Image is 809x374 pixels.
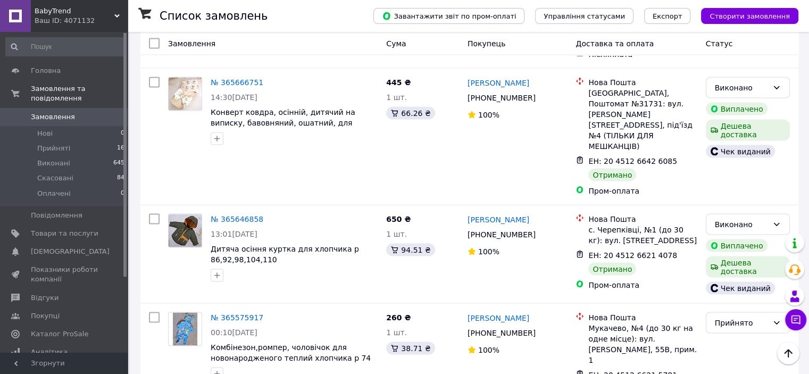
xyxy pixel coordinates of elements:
[121,129,124,138] span: 0
[31,247,110,256] span: [DEMOGRAPHIC_DATA]
[468,214,529,225] a: [PERSON_NAME]
[37,144,70,153] span: Прийняті
[588,88,697,152] div: [GEOGRAPHIC_DATA], Поштомат №31731: вул. [PERSON_NAME][STREET_ADDRESS], під'їзд №4 (ТІЛЬКИ ДЛЯ МЕ...
[468,39,505,48] span: Покупець
[386,230,407,238] span: 1 шт.
[701,8,798,24] button: Створити замовлення
[37,159,70,168] span: Виконані
[588,225,697,246] div: с. Черепківці, №1 (до 30 кг): вул. [STREET_ADDRESS]
[211,313,263,322] a: № 365575917
[168,77,202,111] a: Фото товару
[31,211,82,220] span: Повідомлення
[465,326,538,340] div: [PHONE_NUMBER]
[31,293,59,303] span: Відгуки
[31,265,98,284] span: Показники роботи компанії
[588,280,697,290] div: Пром-оплата
[169,214,202,247] img: Фото товару
[715,219,768,230] div: Виконано
[588,312,697,323] div: Нова Пошта
[653,12,682,20] span: Експорт
[31,112,75,122] span: Замовлення
[465,90,538,105] div: [PHONE_NUMBER]
[386,313,411,322] span: 260 ₴
[169,78,202,111] img: Фото товару
[211,108,355,138] a: Конверт ковдра, осінній, дитячий на виписку, бавовняний, ошатний, для новонародженого
[465,227,538,242] div: [PHONE_NUMBER]
[706,145,775,158] div: Чек виданий
[168,312,202,346] a: Фото товару
[706,39,733,48] span: Статус
[35,16,128,26] div: Ваш ID: 4071132
[588,77,697,88] div: Нова Пошта
[386,244,435,256] div: 94.51 ₴
[31,347,68,357] span: Аналітика
[211,215,263,223] a: № 365646858
[373,8,524,24] button: Завантажити звіт по пром-оплаті
[478,247,499,256] span: 100%
[588,251,677,260] span: ЕН: 20 4512 6621 4078
[160,10,268,22] h1: Список замовлень
[121,189,124,198] span: 0
[588,214,697,225] div: Нова Пошта
[588,323,697,365] div: Мукачево, №4 (до 30 кг на одне місце): вул. [PERSON_NAME], 55В, прим. 1
[468,78,529,88] a: [PERSON_NAME]
[117,144,124,153] span: 16
[706,282,775,295] div: Чек виданий
[211,245,359,264] a: Дитяча осіння куртка для хлопчика р 86,92,98,104,110
[211,230,257,238] span: 13:01[DATE]
[690,11,798,20] a: Створити замовлення
[386,215,411,223] span: 650 ₴
[31,229,98,238] span: Товари та послуги
[588,186,697,196] div: Пром-оплата
[386,342,435,355] div: 38.71 ₴
[706,103,768,115] div: Виплачено
[31,329,88,339] span: Каталог ProSale
[785,309,806,330] button: Чат з покупцем
[715,82,768,94] div: Виконано
[35,6,114,16] span: BabyTrend
[211,78,263,87] a: № 365666751
[706,256,790,278] div: Дешева доставка
[211,93,257,102] span: 14:30[DATE]
[478,111,499,119] span: 100%
[468,313,529,323] a: [PERSON_NAME]
[168,214,202,248] a: Фото товару
[386,78,411,87] span: 445 ₴
[588,169,636,181] div: Отримано
[37,173,73,183] span: Скасовані
[706,239,768,252] div: Виплачено
[706,120,790,141] div: Дешева доставка
[117,173,124,183] span: 84
[386,328,407,337] span: 1 шт.
[386,107,435,120] div: 66.26 ₴
[544,12,625,20] span: Управління статусами
[31,66,61,76] span: Головна
[173,313,198,346] img: Фото товару
[715,317,768,329] div: Прийнято
[113,159,124,168] span: 645
[588,263,636,276] div: Отримано
[588,157,677,165] span: ЕН: 20 4512 6642 6085
[5,37,126,56] input: Пошук
[31,84,128,103] span: Замовлення та повідомлення
[478,346,499,354] span: 100%
[386,39,406,48] span: Cума
[644,8,691,24] button: Експорт
[211,328,257,337] span: 00:10[DATE]
[386,93,407,102] span: 1 шт.
[777,342,799,364] button: Наверх
[168,39,215,48] span: Замовлення
[535,8,633,24] button: Управління статусами
[37,189,71,198] span: Оплачені
[576,39,654,48] span: Доставка та оплата
[37,129,53,138] span: Нові
[710,12,790,20] span: Створити замовлення
[382,11,516,21] span: Завантажити звіт по пром-оплаті
[31,311,60,321] span: Покупці
[211,343,371,362] a: Комбінезон,ромпер, чоловічок для новонародженого теплий хлопчика р 74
